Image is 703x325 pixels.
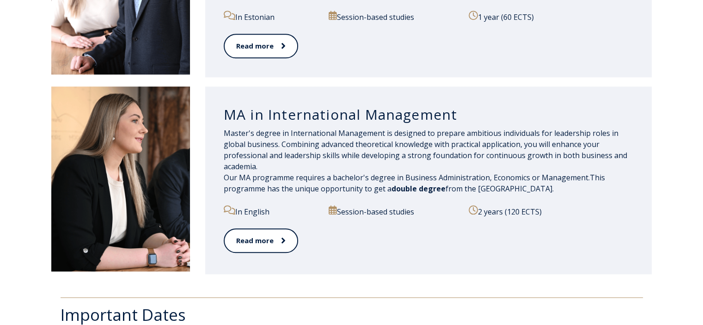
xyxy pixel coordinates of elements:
[224,172,605,194] span: This programme has the unique opportunity to get a from the [GEOGRAPHIC_DATA].
[51,86,190,271] img: DSC_1907
[329,11,458,23] p: Session-based studies
[224,228,298,253] a: Read more
[224,106,634,123] h3: MA in International Management
[329,205,458,217] p: Session-based studies
[224,205,318,217] p: In English
[469,205,633,217] p: 2 years (120 ECTS)
[224,128,627,172] span: Master's degree in International Management is designed to prepare ambitious individuals for lead...
[224,34,298,58] a: Read more
[469,11,633,23] p: 1 year (60 ECTS)
[224,172,590,183] span: Our MA programme requires a bachelor's degree in Business Administration, Economics or Management.
[391,184,446,194] span: double degree
[224,11,318,23] p: In Estonian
